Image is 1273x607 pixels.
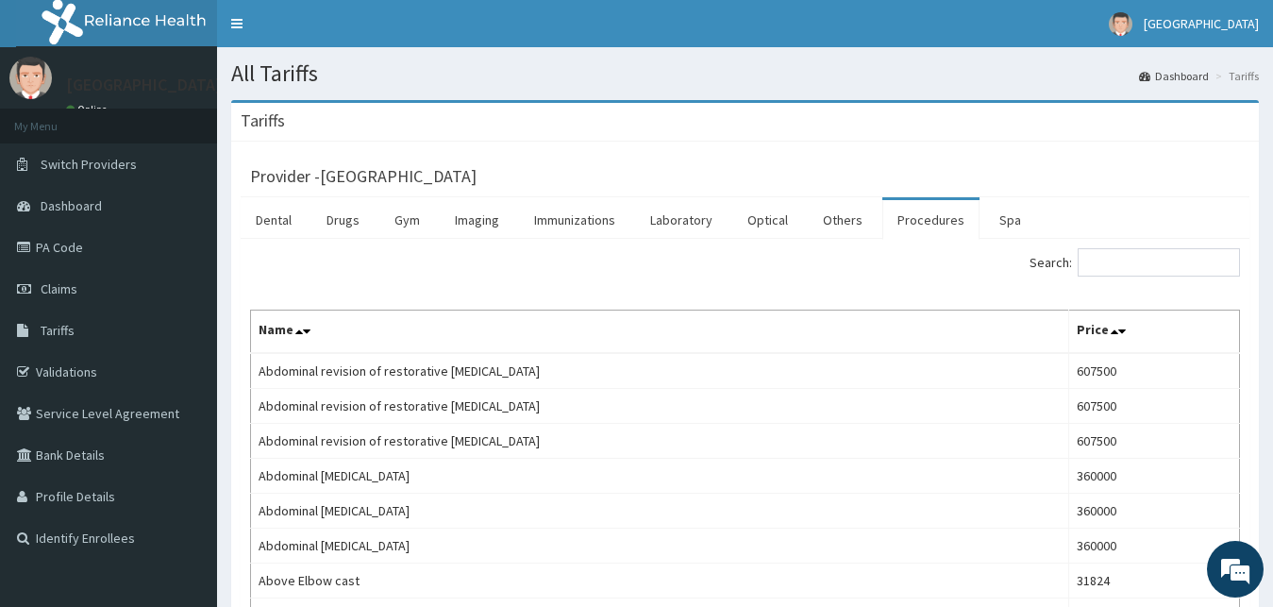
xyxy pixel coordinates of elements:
p: [GEOGRAPHIC_DATA] [66,76,222,93]
a: Drugs [311,200,375,240]
a: Imaging [440,200,514,240]
img: User Image [1109,12,1132,36]
span: Dashboard [41,197,102,214]
img: d_794563401_company_1708531726252_794563401 [35,94,76,142]
h3: Tariffs [241,112,285,129]
h3: Provider - [GEOGRAPHIC_DATA] [250,168,477,185]
span: Switch Providers [41,156,137,173]
a: Optical [732,200,803,240]
td: 360000 [1069,529,1240,564]
td: Abdominal [MEDICAL_DATA] [251,459,1069,494]
a: Laboratory [635,200,728,240]
td: Abdominal [MEDICAL_DATA] [251,494,1069,529]
a: Dental [241,200,307,240]
th: Name [251,311,1069,354]
a: Online [66,103,111,116]
span: Tariffs [41,322,75,339]
textarea: Type your message and hit 'Enter' [9,406,360,472]
td: Abdominal [MEDICAL_DATA] [251,529,1069,564]
td: Abdominal revision of restorative [MEDICAL_DATA] [251,424,1069,459]
td: 360000 [1069,494,1240,529]
img: User Image [9,57,52,99]
td: 360000 [1069,459,1240,494]
input: Search: [1078,248,1240,277]
th: Price [1069,311,1240,354]
td: 31824 [1069,564,1240,599]
li: Tariffs [1211,68,1259,84]
a: Immunizations [519,200,630,240]
td: 607500 [1069,424,1240,459]
a: Others [808,200,878,240]
a: Gym [379,200,435,240]
td: 607500 [1069,389,1240,424]
td: Above Elbow cast [251,564,1069,599]
td: Abdominal revision of restorative [MEDICAL_DATA] [251,353,1069,389]
label: Search: [1030,248,1240,277]
a: Dashboard [1139,68,1209,84]
td: 607500 [1069,353,1240,389]
span: We're online! [109,183,260,374]
td: Abdominal revision of restorative [MEDICAL_DATA] [251,389,1069,424]
h1: All Tariffs [231,61,1259,86]
span: Claims [41,280,77,297]
div: Minimize live chat window [310,9,355,55]
a: Spa [984,200,1036,240]
a: Procedures [882,200,980,240]
span: [GEOGRAPHIC_DATA] [1144,15,1259,32]
div: Chat with us now [98,106,317,130]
